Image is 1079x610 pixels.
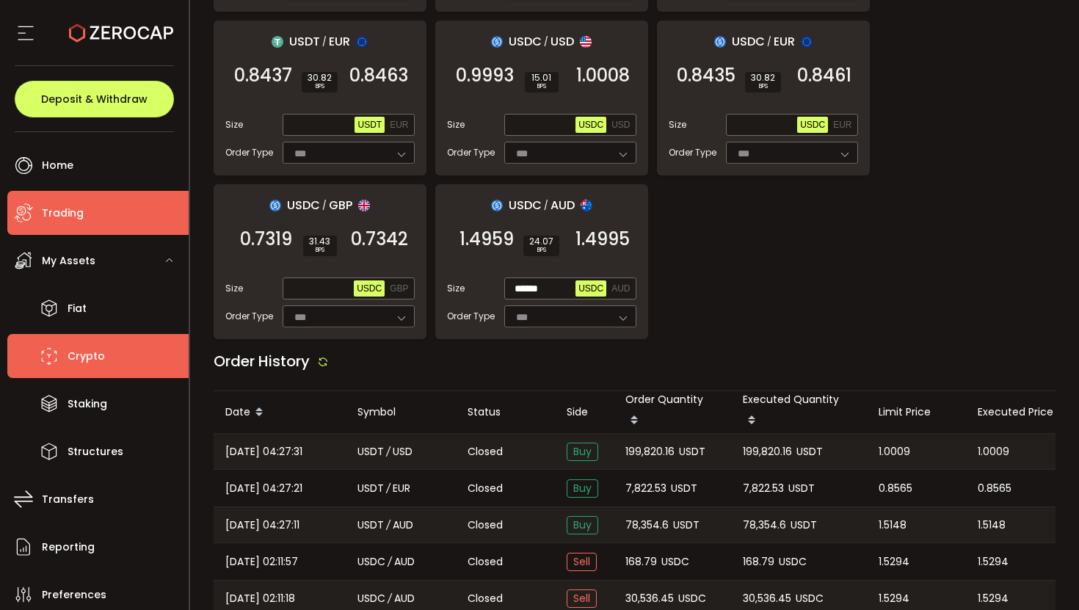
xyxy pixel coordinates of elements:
em: / [544,35,548,48]
span: Sell [567,589,597,608]
i: BPS [529,246,553,255]
span: AUD [611,283,630,294]
span: USDC [578,120,603,130]
span: Preferences [42,584,106,606]
span: Closed [468,591,503,606]
div: Executed Price [966,404,1065,421]
div: Executed Quantity [731,391,867,433]
button: EUR [387,117,411,133]
em: / [386,480,390,497]
span: 1.0009 [978,443,1009,460]
i: BPS [531,82,553,91]
span: 1.0009 [879,443,910,460]
img: eur_portfolio.svg [801,36,813,48]
span: EUR [833,120,851,130]
span: USDT [357,517,384,534]
span: Order Type [669,146,716,159]
span: 0.8437 [234,68,292,83]
div: Limit Price [867,404,966,421]
em: / [386,517,390,534]
span: 1.5294 [879,553,909,570]
span: USDT [796,443,823,460]
i: BPS [309,246,331,255]
span: Order Type [447,146,495,159]
div: Chat-Widget [904,451,1079,610]
span: 30,536.45 [743,590,791,607]
button: Deposit & Withdraw [15,81,174,117]
span: 15.01 [531,73,553,82]
span: Size [447,282,465,295]
span: AUD [393,517,413,534]
span: USDC [287,196,320,214]
span: 199,820.16 [625,443,675,460]
span: 24.07 [529,237,553,246]
span: USD [393,443,413,460]
span: Closed [468,554,503,570]
span: 0.8435 [677,68,735,83]
span: USDT [671,480,697,497]
button: USDC [354,280,385,297]
button: USD [608,117,633,133]
span: USDT [357,443,384,460]
img: aud_portfolio.svg [581,200,592,211]
span: Closed [468,518,503,533]
span: [DATE] 02:11:57 [225,553,298,570]
span: EUR [393,480,410,497]
span: Size [225,282,243,295]
button: GBP [387,280,411,297]
span: 78,354.6 [743,517,786,534]
span: [DATE] 04:27:31 [225,443,302,460]
img: eur_portfolio.svg [356,36,368,48]
span: EUR [774,32,795,51]
div: Date [214,400,346,425]
span: Trading [42,203,84,224]
span: AUD [394,553,415,570]
span: USDT [791,517,817,534]
span: USDT [788,480,815,497]
span: 0.8461 [797,68,851,83]
span: 1.5294 [879,590,909,607]
div: Symbol [346,404,456,421]
span: Transfers [42,489,94,510]
em: / [386,443,390,460]
img: usdc_portfolio.svg [714,36,726,48]
button: AUD [608,280,633,297]
span: USDC [509,196,542,214]
span: 78,354.6 [625,517,669,534]
em: / [388,590,392,607]
div: Side [555,404,614,421]
span: AUD [394,590,415,607]
span: Order History [214,351,310,371]
button: USDC [797,117,828,133]
span: USDT [673,517,700,534]
img: usd_portfolio.svg [580,36,592,48]
img: usdc_portfolio.svg [269,200,281,211]
span: USDC [779,553,807,570]
span: My Assets [42,250,95,272]
i: BPS [308,82,332,91]
em: / [322,199,327,212]
span: 30.82 [308,73,332,82]
span: 7,822.53 [743,480,784,497]
span: 1.0008 [576,68,630,83]
span: USDC [800,120,825,130]
span: 0.7342 [351,232,408,247]
span: USDC [796,590,824,607]
span: 199,820.16 [743,443,792,460]
span: USDT [679,443,705,460]
img: gbp_portfolio.svg [358,200,370,211]
span: 0.8463 [349,68,408,83]
span: [DATE] 02:11:18 [225,590,295,607]
span: Size [447,118,465,131]
button: EUR [830,117,854,133]
span: 168.79 [625,553,657,570]
span: Crypto [68,346,105,367]
span: Order Type [447,310,495,323]
span: 1.4959 [459,232,514,247]
span: USDT [357,480,384,497]
div: Order Quantity [614,391,731,433]
span: Structures [68,441,123,462]
em: / [544,199,548,212]
span: USDC [578,283,603,294]
span: AUD [551,196,575,214]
